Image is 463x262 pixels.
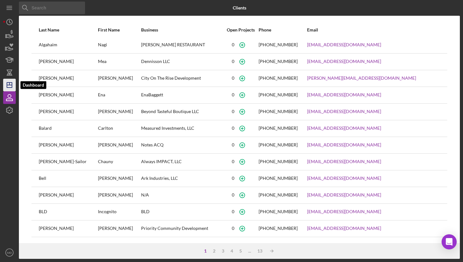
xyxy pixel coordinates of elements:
div: Priority Community Development [141,221,223,236]
div: Incognito [98,204,141,220]
div: [PERSON_NAME] [39,87,97,103]
div: Mea [98,54,141,70]
div: [PERSON_NAME] [98,137,141,153]
div: First Name [98,27,141,32]
div: [PHONE_NUMBER] [259,176,298,181]
div: [PERSON_NAME] [98,187,141,203]
div: 0 [232,142,234,147]
div: Algahaim [39,37,97,53]
div: 0 [232,59,234,64]
div: [PHONE_NUMBER] [259,126,298,131]
div: [PERSON_NAME] [39,137,97,153]
div: 0 [232,92,234,97]
button: MD [3,246,16,259]
div: [PERSON_NAME] [98,221,141,236]
div: Last Name [39,27,97,32]
div: [PHONE_NUMBER] [259,42,298,47]
div: 4 [227,248,236,253]
a: [EMAIL_ADDRESS][DOMAIN_NAME] [307,209,381,214]
div: Open Projects [224,27,258,32]
div: BLD [39,204,97,220]
a: [EMAIL_ADDRESS][DOMAIN_NAME] [307,226,381,231]
div: 0 [232,176,234,181]
div: Beyond Tasteful Boutique LLC [141,104,223,120]
div: 0 [232,76,234,81]
div: [PERSON_NAME] [39,104,97,120]
a: [EMAIL_ADDRESS][DOMAIN_NAME] [307,59,381,64]
div: 0 [232,109,234,114]
div: 3 [219,248,227,253]
div: [PERSON_NAME] [39,54,97,70]
div: [PHONE_NUMBER] [259,159,298,164]
div: [PHONE_NUMBER] [259,109,298,114]
div: 0 [232,159,234,164]
div: [PERSON_NAME] [98,71,141,86]
div: [PERSON_NAME] [39,71,97,86]
div: City On The Rise Development [141,71,223,86]
div: Notes ACQ [141,137,223,153]
div: 0 [232,192,234,197]
div: Measured Investments, LLC [141,121,223,136]
div: [PERSON_NAME] [39,187,97,203]
div: 13 [254,248,266,253]
div: Email [307,27,440,32]
a: [EMAIL_ADDRESS][DOMAIN_NAME] [307,92,381,97]
div: Phone [259,27,306,32]
div: 0 [232,42,234,47]
div: [PHONE_NUMBER] [259,76,298,81]
div: Nagi [98,37,141,53]
input: Search [19,2,85,14]
a: [EMAIL_ADDRESS][DOMAIN_NAME] [307,126,381,131]
div: Chauny [98,154,141,170]
div: BLD [141,204,223,220]
div: [PERSON_NAME] [39,221,97,236]
div: Carlton [98,121,141,136]
div: [PERSON_NAME]-Sailor [39,154,97,170]
div: [PHONE_NUMBER] [259,92,298,97]
div: Dennisson LLC [141,54,223,70]
div: Ena [98,87,141,103]
div: [PERSON_NAME] [98,104,141,120]
div: 2 [210,248,219,253]
div: Open Intercom Messenger [442,234,457,249]
div: 0 [232,209,234,214]
div: Balard [39,121,97,136]
b: Clients [233,5,246,10]
a: [EMAIL_ADDRESS][DOMAIN_NAME] [307,159,381,164]
div: Bell [39,171,97,186]
div: Business [141,27,223,32]
div: 5 [236,248,245,253]
div: 1 [201,248,210,253]
div: [PHONE_NUMBER] [259,142,298,147]
div: ... [245,248,254,253]
a: [PERSON_NAME][EMAIL_ADDRESS][DOMAIN_NAME] [307,76,416,81]
div: [PHONE_NUMBER] [259,226,298,231]
a: [EMAIL_ADDRESS][DOMAIN_NAME] [307,109,381,114]
a: [EMAIL_ADDRESS][DOMAIN_NAME] [307,142,381,147]
div: [PHONE_NUMBER] [259,192,298,197]
div: Always IMPACT, LLC [141,154,223,170]
div: [PHONE_NUMBER] [259,209,298,214]
div: [PERSON_NAME] RESTAURANT [141,37,223,53]
div: N/A [141,187,223,203]
div: [PHONE_NUMBER] [259,59,298,64]
div: [PERSON_NAME] [98,171,141,186]
div: Ark Industries, LLC [141,171,223,186]
a: [EMAIL_ADDRESS][DOMAIN_NAME] [307,176,381,181]
a: [EMAIL_ADDRESS][DOMAIN_NAME] [307,192,381,197]
text: MD [7,251,12,254]
div: 0 [232,126,234,131]
div: 0 [232,226,234,231]
a: [EMAIL_ADDRESS][DOMAIN_NAME] [307,42,381,47]
div: EnaBaggett [141,87,223,103]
